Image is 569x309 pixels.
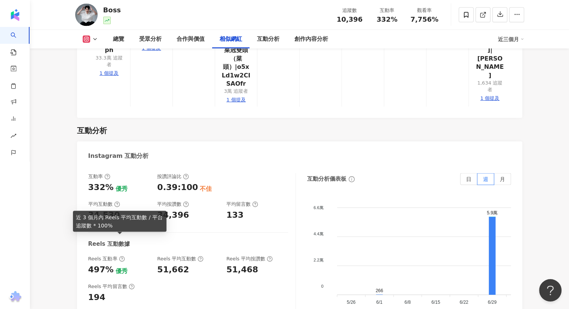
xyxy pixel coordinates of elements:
[294,35,328,44] div: 創作內容分析
[88,201,120,208] div: 平均互動數
[226,264,258,276] div: 51,468
[488,300,497,305] tspan: 6/29
[226,209,244,221] div: 133
[88,240,130,248] div: Reels 互動數據
[115,185,127,193] div: 優秀
[226,201,258,208] div: 平均留言數
[157,209,189,221] div: 34,396
[347,300,356,305] tspan: 5/26
[539,279,562,302] iframe: Help Scout Beacon - Open
[88,264,114,276] div: 497%
[475,80,505,93] div: 1,634 追蹤者
[88,209,120,221] div: 34,530
[459,300,468,305] tspan: 6/22
[9,9,21,21] img: logo icon
[115,267,127,275] div: 優秀
[376,300,383,305] tspan: 6/1
[313,257,323,262] tspan: 2.2萬
[410,7,439,14] div: 觀看率
[10,128,16,145] span: rise
[226,256,273,262] div: Reels 平均按讚數
[103,5,121,15] div: Boss
[257,35,279,44] div: 互動分析
[139,35,162,44] div: 受眾分析
[377,16,398,23] span: 332%
[88,182,114,193] div: 332%
[88,173,110,180] div: 互動率
[466,176,471,182] span: 日
[88,256,125,262] div: Reels 互動率
[177,35,205,44] div: 合作與價值
[200,185,212,193] div: 不佳
[337,15,362,23] span: 10,396
[100,70,119,77] div: 1 個提及
[498,33,524,45] div: 近三個月
[157,201,189,208] div: 平均按讚數
[307,175,346,183] div: 互動分析儀表板
[77,125,107,136] div: 互動分析
[220,35,242,44] div: 相似網紅
[88,152,149,160] div: Instagram 互動分析
[226,97,245,103] div: 1 個提及
[224,88,248,95] div: 3萬 追蹤者
[410,16,438,23] span: 7,756%
[313,231,323,236] tspan: 4.4萬
[8,291,22,303] img: chrome extension
[94,55,124,68] div: 33.3萬 追蹤者
[88,283,135,290] div: Reels 平均留言數
[404,300,411,305] tspan: 6/8
[348,175,356,183] span: info-circle
[431,300,440,305] tspan: 6/15
[483,176,488,182] span: 週
[113,35,124,44] div: 總覽
[157,173,189,180] div: 按讚評論比
[500,176,505,182] span: 月
[157,264,189,276] div: 51,662
[321,284,323,288] tspan: 0
[336,7,364,14] div: 追蹤數
[480,95,499,102] div: 1 個提及
[10,27,25,56] a: search
[373,7,401,14] div: 互動率
[313,205,323,209] tspan: 6.6萬
[88,292,105,303] div: 194
[75,4,98,26] img: KOL Avatar
[157,182,198,193] div: 0.39:100
[157,256,204,262] div: Reels 平均互動數
[73,211,166,232] div: 近 3 個月內 Reels 平均互動數 / 平台追蹤數 * 100%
